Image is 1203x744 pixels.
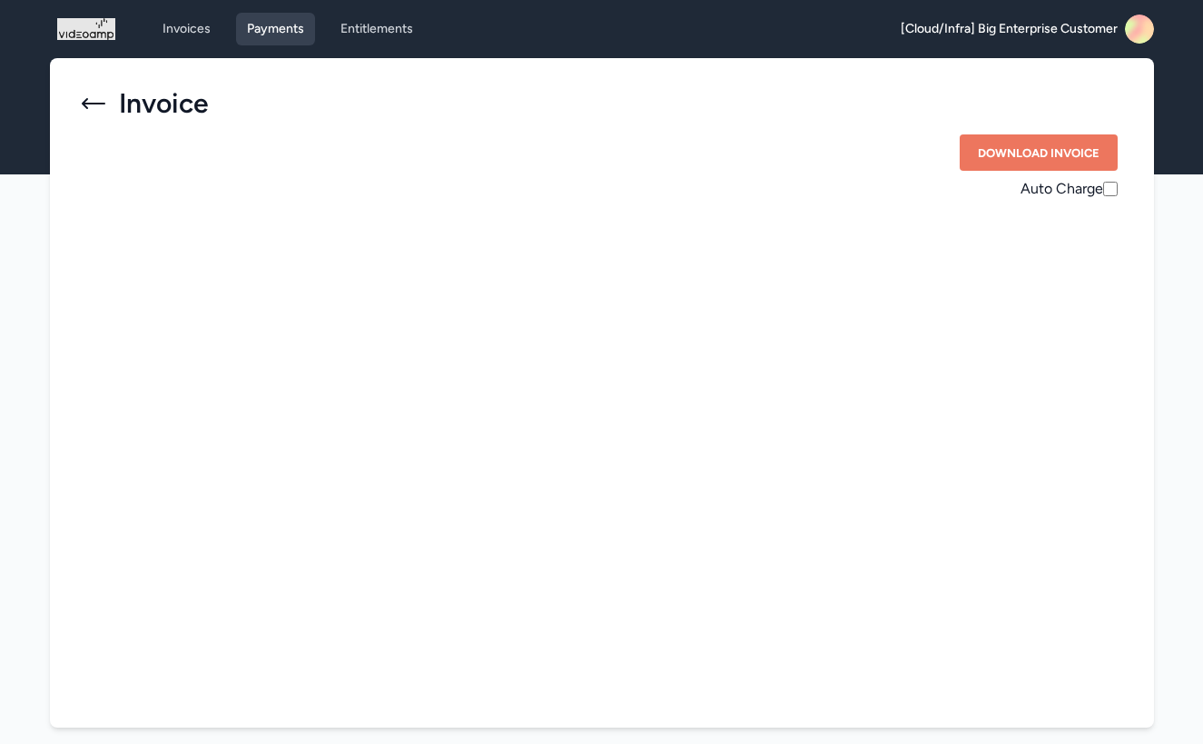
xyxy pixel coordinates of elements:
span: [Cloud/Infra] Big Enterprise Customer [901,20,1118,38]
a: Payments [236,13,315,45]
button: Download Invoice [960,134,1118,171]
div: Auto Charge [1021,178,1118,200]
iframe: Invoice content preview [79,229,1169,365]
a: [Cloud/Infra] Big Enterprise Customer [901,15,1154,44]
a: Entitlements [330,13,424,45]
img: logo_1757534123.png [57,15,115,44]
a: Invoices [152,13,222,45]
h1: Invoice [119,87,1125,120]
